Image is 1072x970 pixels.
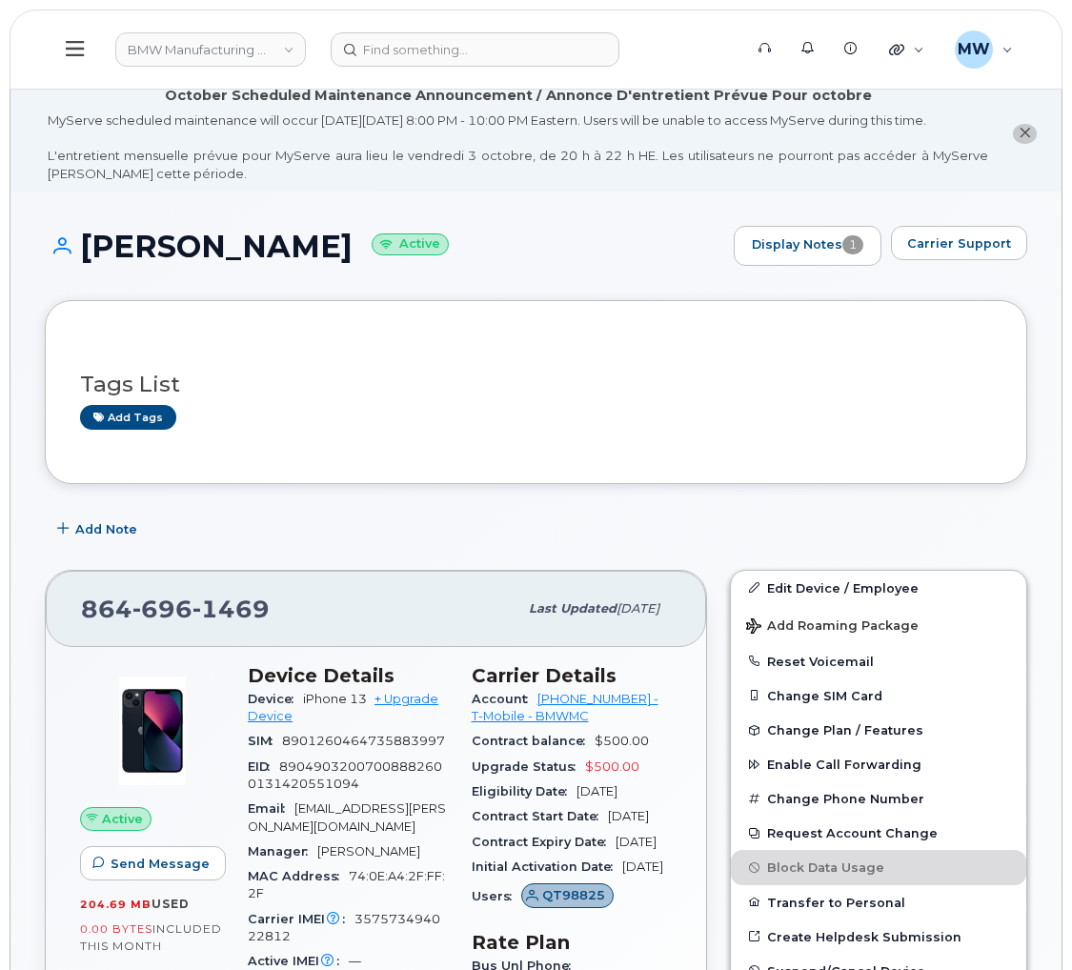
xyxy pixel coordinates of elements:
button: Block Data Usage [731,850,1026,884]
span: QT98825 [542,886,605,904]
button: Enable Call Forwarding [731,747,1026,781]
span: 0.00 Bytes [80,922,152,936]
span: 696 [132,595,192,623]
button: Send Message [80,846,226,880]
a: Edit Device / Employee [731,571,1026,605]
h3: Carrier Details [472,664,673,687]
span: Active IMEI [248,954,349,968]
span: Carrier Support [907,234,1011,253]
span: [DATE] [617,601,659,616]
button: Change Plan / Features [731,713,1026,747]
button: close notification [1013,124,1037,144]
span: Email [248,801,294,816]
div: MyServe scheduled maintenance will occur [DATE][DATE] 8:00 PM - 10:00 PM Eastern. Users will be u... [48,111,988,182]
button: Transfer to Personal [731,885,1026,919]
button: Reset Voicemail [731,644,1026,678]
h1: [PERSON_NAME] [45,230,724,263]
h3: Rate Plan [472,931,673,954]
button: Request Account Change [731,816,1026,850]
a: [PHONE_NUMBER] - T-Mobile - BMWMC [472,692,658,723]
span: Contract balance [472,734,595,748]
span: 357573494022812 [248,912,440,943]
h3: Device Details [248,664,449,687]
span: Carrier IMEI [248,912,354,926]
img: image20231002-3703462-1ig824h.jpeg [95,674,210,788]
button: Change SIM Card [731,678,1026,713]
span: Contract Expiry Date [472,835,616,849]
span: [DATE] [576,784,617,798]
a: QT98825 [521,889,615,903]
span: included this month [80,921,222,953]
span: [EMAIL_ADDRESS][PERSON_NAME][DOMAIN_NAME] [248,801,446,833]
span: Eligibility Date [472,784,576,798]
span: Initial Activation Date [472,859,622,874]
span: Last updated [529,601,617,616]
span: Upgrade Status [472,759,585,774]
span: used [152,897,190,911]
small: Active [372,233,449,255]
span: iPhone 13 [303,692,367,706]
span: 1469 [192,595,270,623]
a: Display Notes1 [734,226,881,266]
a: Add tags [80,405,176,429]
span: [DATE] [608,809,649,823]
div: October Scheduled Maintenance Announcement / Annonce D'entretient Prévue Pour octobre [165,86,872,106]
iframe: Messenger Launcher [989,887,1058,956]
span: Contract Start Date [472,809,608,823]
span: [DATE] [622,859,663,874]
span: Active [102,810,143,828]
span: Manager [248,844,317,859]
span: [PERSON_NAME] [317,844,420,859]
span: $500.00 [595,734,649,748]
span: SIM [248,734,282,748]
span: Change Plan / Features [767,723,923,738]
span: 89049032007008882600131420551094 [248,759,442,791]
button: Add Roaming Package [731,605,1026,644]
button: Carrier Support [891,226,1027,260]
h3: Tags List [80,373,992,396]
button: Change Phone Number [731,781,1026,816]
span: EID [248,759,279,774]
span: Add Roaming Package [746,618,919,637]
span: — [349,954,361,968]
span: Account [472,692,537,706]
span: Add Note [75,520,137,538]
span: Device [248,692,303,706]
span: 864 [81,595,270,623]
span: 204.69 MB [80,898,152,911]
button: Add Note [45,513,153,547]
span: [DATE] [616,835,657,849]
span: 1 [842,235,863,254]
span: 8901260464735883997 [282,734,445,748]
span: Users [472,889,521,903]
span: Enable Call Forwarding [767,758,921,772]
span: MAC Address [248,869,349,883]
span: $500.00 [585,759,639,774]
span: Send Message [111,855,210,873]
a: Create Helpdesk Submission [731,919,1026,954]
